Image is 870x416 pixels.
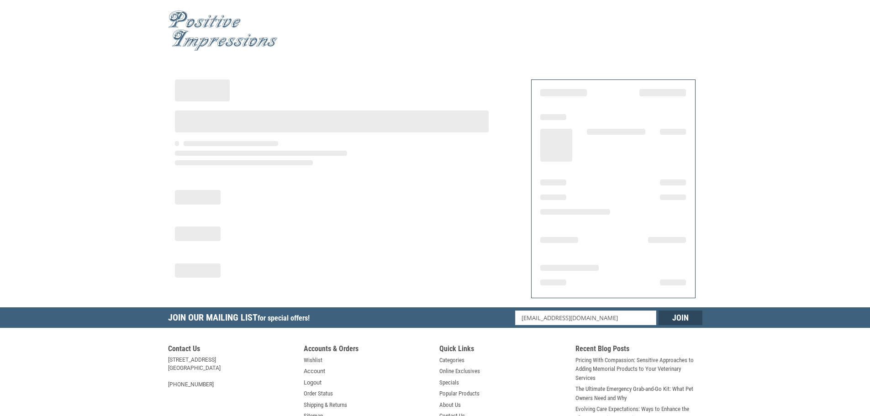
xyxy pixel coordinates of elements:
[659,311,702,325] input: Join
[439,400,461,410] a: About Us
[304,378,322,387] a: Logout
[304,367,325,376] a: Account
[258,314,310,322] span: for special offers!
[168,11,278,51] img: Positive Impressions
[168,344,295,356] h5: Contact Us
[439,344,566,356] h5: Quick Links
[304,344,431,356] h5: Accounts & Orders
[168,307,314,331] h5: Join Our Mailing List
[439,356,464,365] a: Categories
[575,356,702,383] a: Pricing With Compassion: Sensitive Approaches to Adding Memorial Products to Your Veterinary Serv...
[575,384,702,402] a: The Ultimate Emergency Grab-and-Go Kit: What Pet Owners Need and Why
[304,389,333,398] a: Order Status
[168,356,295,389] address: [STREET_ADDRESS] [GEOGRAPHIC_DATA] [PHONE_NUMBER]
[304,356,322,365] a: Wishlist
[304,400,347,410] a: Shipping & Returns
[575,344,702,356] h5: Recent Blog Posts
[515,311,656,325] input: Email
[439,378,459,387] a: Specials
[439,367,480,376] a: Online Exclusives
[439,389,480,398] a: Popular Products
